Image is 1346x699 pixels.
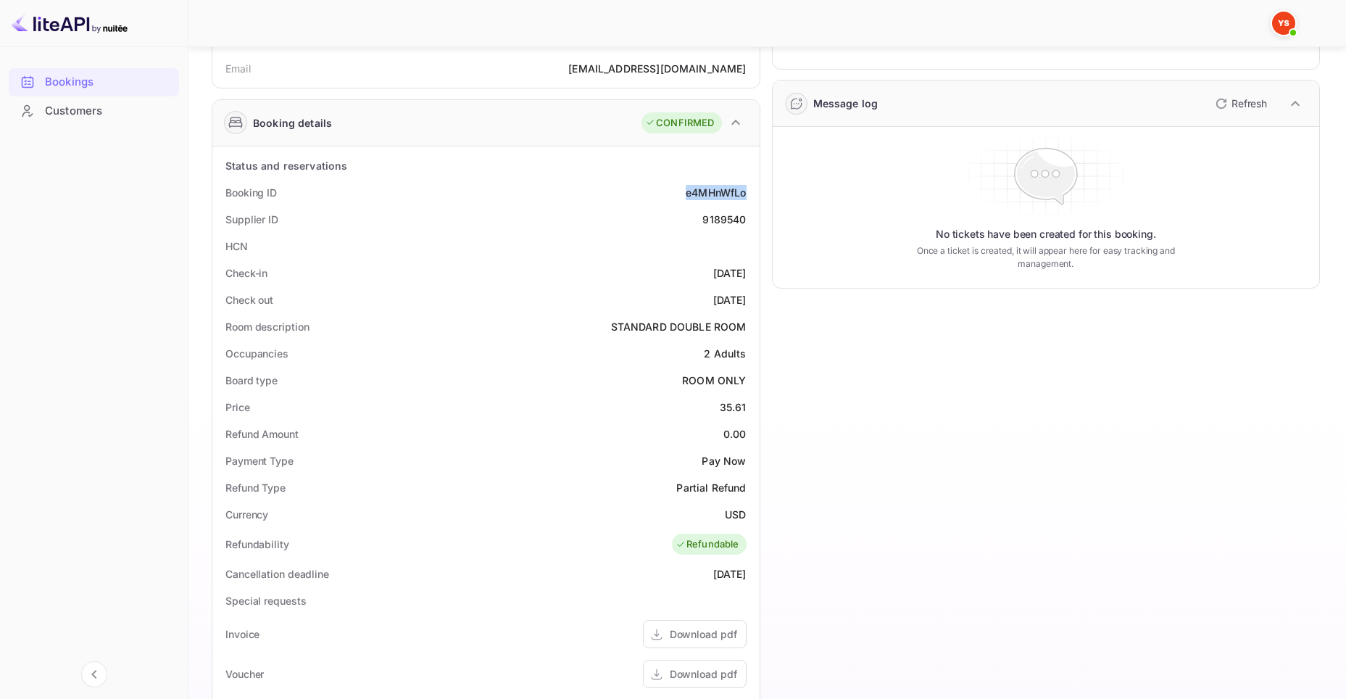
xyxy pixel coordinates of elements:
[713,292,747,307] div: [DATE]
[713,566,747,582] div: [DATE]
[9,97,179,124] a: Customers
[12,12,128,35] img: LiteAPI logo
[253,115,332,131] div: Booking details
[611,319,747,334] div: STANDARD DOUBLE ROOM
[225,61,251,76] div: Email
[225,666,264,682] div: Voucher
[225,626,259,642] div: Invoice
[936,227,1156,241] p: No tickets have been created for this booking.
[682,373,746,388] div: ROOM ONLY
[568,61,746,76] div: [EMAIL_ADDRESS][DOMAIN_NAME]
[725,507,746,522] div: USD
[1207,92,1273,115] button: Refresh
[225,212,278,227] div: Supplier ID
[45,103,172,120] div: Customers
[9,68,179,96] div: Bookings
[225,292,273,307] div: Check out
[225,426,299,442] div: Refund Amount
[225,480,286,495] div: Refund Type
[670,626,737,642] div: Download pdf
[45,74,172,91] div: Bookings
[9,97,179,125] div: Customers
[225,400,250,415] div: Price
[225,158,347,173] div: Status and reservations
[723,426,747,442] div: 0.00
[225,507,268,522] div: Currency
[81,661,107,687] button: Collapse navigation
[225,566,329,582] div: Cancellation deadline
[225,453,294,468] div: Payment Type
[225,373,278,388] div: Board type
[702,453,746,468] div: Pay Now
[676,537,739,552] div: Refundable
[1272,12,1295,35] img: Yandex Support
[645,116,714,131] div: CONFIRMED
[670,666,737,682] div: Download pdf
[720,400,747,415] div: 35.61
[225,593,306,608] div: Special requests
[686,185,746,200] div: e4MHnWfLo
[225,265,267,281] div: Check-in
[702,212,746,227] div: 9189540
[676,480,746,495] div: Partial Refund
[225,239,248,254] div: HCN
[225,185,277,200] div: Booking ID
[1231,96,1267,111] p: Refresh
[899,244,1193,270] p: Once a ticket is created, it will appear here for easy tracking and management.
[225,346,288,361] div: Occupancies
[813,96,878,111] div: Message log
[225,319,309,334] div: Room description
[704,346,746,361] div: 2 Adults
[9,68,179,95] a: Bookings
[225,537,289,552] div: Refundability
[713,265,747,281] div: [DATE]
